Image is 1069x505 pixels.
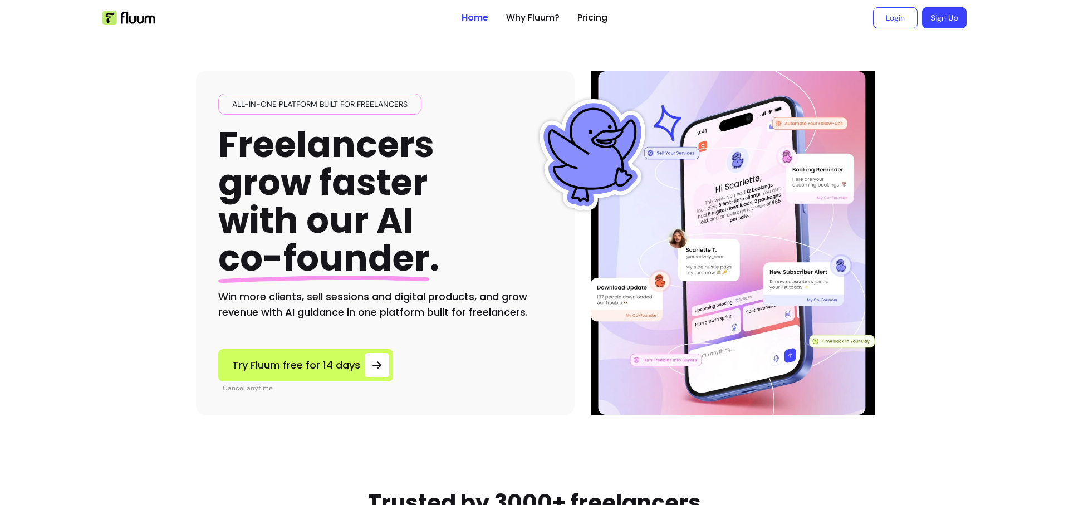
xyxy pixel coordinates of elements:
[218,233,429,283] span: co-founder
[228,99,412,110] span: All-in-one platform built for freelancers
[577,11,607,24] a: Pricing
[922,7,967,28] a: Sign Up
[232,357,360,373] span: Try Fluum free for 14 days
[223,384,393,393] p: Cancel anytime
[873,7,918,28] a: Login
[218,349,393,381] a: Try Fluum free for 14 days
[218,289,552,320] h2: Win more clients, sell sessions and digital products, and grow revenue with AI guidance in one pl...
[506,11,560,24] a: Why Fluum?
[592,71,873,415] img: Illustration of Fluum AI Co-Founder on a smartphone, showing solo business performance insights s...
[218,126,440,278] h1: Freelancers grow faster with our AI .
[462,11,488,24] a: Home
[102,11,155,25] img: Fluum Logo
[537,99,648,210] img: Fluum Duck sticker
